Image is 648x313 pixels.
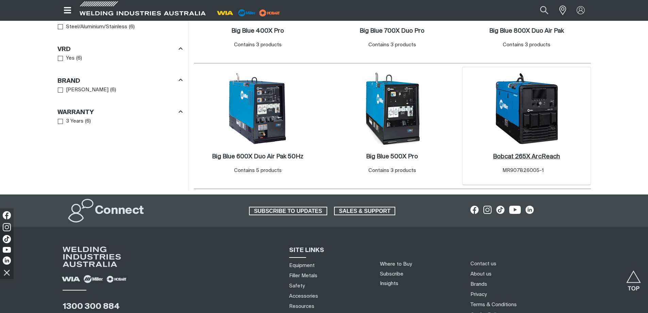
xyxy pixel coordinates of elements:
[289,247,324,253] span: SITE LINKS
[212,153,303,161] a: Big Blue 600X Duo Air Pak 50Hz
[489,27,564,35] a: Big Blue 800X Duo Air Pak
[212,154,303,160] h2: Big Blue 600X Duo Air Pak 50Hz
[85,118,91,125] span: ( 6 )
[493,154,560,160] h2: Bobcat 265X ArcReach
[57,77,80,85] h3: Brand
[95,203,144,218] h2: Connect
[626,270,641,286] button: Scroll to top
[470,301,517,308] a: Terms & Conditions
[502,168,544,173] span: MR907826005-1
[1,267,13,278] img: hide socials
[3,211,11,219] img: Facebook
[334,207,396,216] a: SALES & SUPPORT
[366,154,418,160] h2: Big Blue 500X Pro
[380,281,398,286] a: Insights
[289,272,317,279] a: Filler Metals
[490,72,563,145] img: Bobcat 265X ArcReach
[249,207,327,216] a: SUBSCRIBE TO UPDATES
[289,262,315,269] a: Equipment
[58,22,128,32] a: Steel/Aluminium/Stainless
[129,23,135,31] span: ( 6 )
[493,153,560,161] a: Bobcat 265X ArcReach
[368,167,416,175] div: Contains 3 products
[257,10,282,15] a: miller
[470,291,487,298] a: Privacy
[231,28,284,34] h2: Big Blue 400X Pro
[289,282,305,289] a: Safety
[110,86,116,94] span: ( 6 )
[57,46,71,53] h3: VRD
[231,27,284,35] a: Big Blue 400X Pro
[3,223,11,231] img: Instagram
[360,27,425,35] a: Big Blue 700X Duo Pro
[58,22,182,32] ul: Weldable Materials
[57,108,183,117] div: Warranty
[3,235,11,243] img: TikTok
[289,293,318,300] a: Accessories
[360,28,425,34] h2: Big Blue 700X Duo Pro
[234,41,282,49] div: Contains 3 products
[524,3,555,18] input: Product name or item number...
[58,54,182,63] ul: VRD
[289,303,314,310] a: Resources
[470,270,492,278] a: About us
[66,23,127,31] span: Steel/Aluminium/Stainless
[380,271,403,277] a: Subscribe
[57,45,183,54] div: VRD
[66,86,109,94] span: [PERSON_NAME]
[368,41,416,49] div: Contains 3 products
[58,54,75,63] a: Yes
[234,167,282,175] div: Contains 5 products
[221,72,294,145] img: Big Blue 600X Duo Air Pak 50Hz
[287,260,372,311] nav: Sitemap
[250,207,327,216] span: SUBSCRIBE TO UPDATES
[533,3,556,18] button: Search products
[57,76,183,85] div: Brand
[380,262,412,267] a: Where to Buy
[503,41,550,49] div: Contains 3 products
[76,54,82,62] span: ( 6 )
[257,8,282,18] img: miller
[66,54,74,62] span: Yes
[366,153,418,161] a: Big Blue 500X Pro
[470,260,496,267] a: Contact us
[58,117,182,126] ul: Warranty
[3,247,11,253] img: YouTube
[356,72,429,145] img: Big Blue 500X Pro
[489,28,564,34] h2: Big Blue 800X Duo Air Pak
[66,118,83,125] span: 3 Years
[63,302,120,311] a: 1300 300 884
[58,117,84,126] a: 3 Years
[58,85,109,95] a: [PERSON_NAME]
[58,85,182,95] ul: Brand
[57,109,94,116] h3: Warranty
[470,281,487,288] a: Brands
[3,256,11,265] img: LinkedIn
[335,207,395,216] span: SALES & SUPPORT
